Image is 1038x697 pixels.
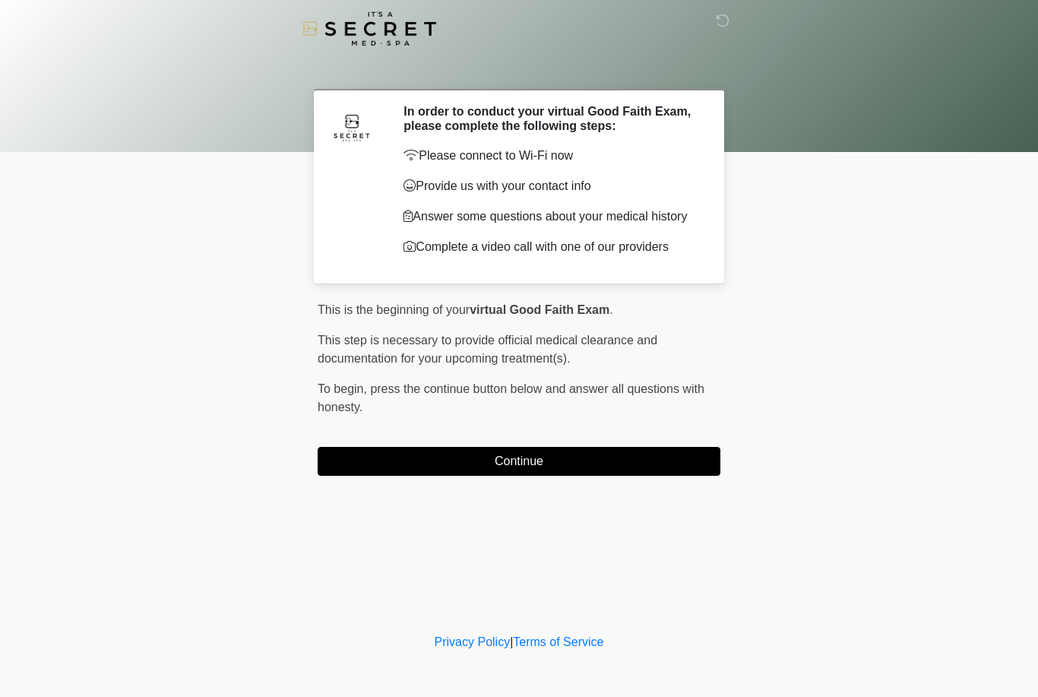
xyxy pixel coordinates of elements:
[510,635,513,648] a: |
[302,11,436,46] img: It's A Secret Med Spa Logo
[403,177,698,195] p: Provide us with your contact info
[318,382,704,413] span: press the continue button below and answer all questions with honesty.
[609,303,612,316] span: .
[329,104,375,150] img: Agent Avatar
[318,334,657,365] span: This step is necessary to provide official medical clearance and documentation for your upcoming ...
[403,104,698,133] h2: In order to conduct your virtual Good Faith Exam, please complete the following steps:
[403,208,698,226] p: Answer some questions about your medical history
[318,303,470,316] span: This is the beginning of your
[318,382,370,395] span: To begin,
[513,635,603,648] a: Terms of Service
[403,147,698,165] p: Please connect to Wi-Fi now
[435,635,511,648] a: Privacy Policy
[318,447,720,476] button: Continue
[306,55,732,83] h1: ‎ ‎
[403,238,698,256] p: Complete a video call with one of our providers
[470,303,609,316] strong: virtual Good Faith Exam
